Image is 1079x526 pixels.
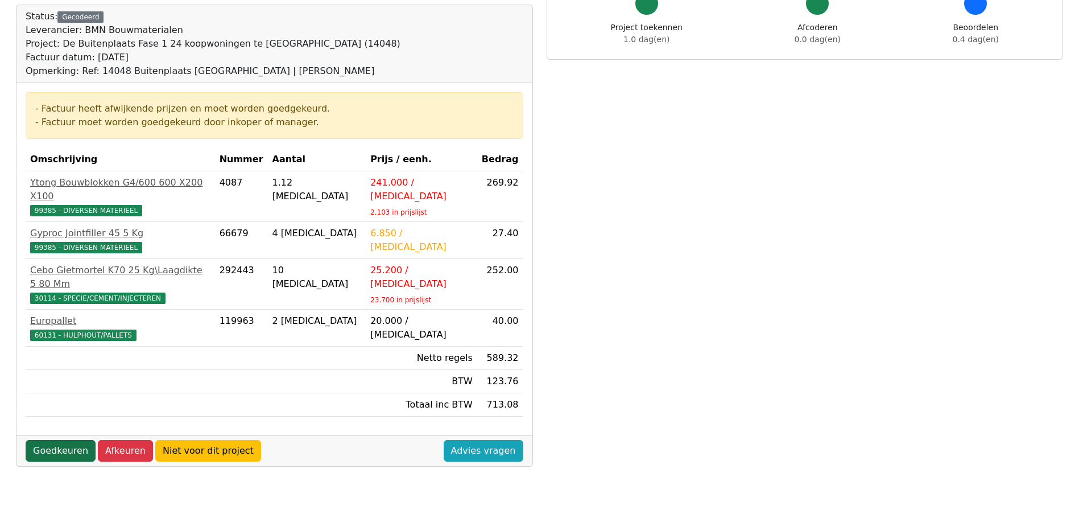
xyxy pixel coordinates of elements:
div: Gyproc Jointfiller 45 5 Kg [30,227,210,240]
div: Project: De Buitenplaats Fase 1 24 koopwoningen te [GEOGRAPHIC_DATA] (14048) [26,37,400,51]
div: 20.000 / [MEDICAL_DATA] [370,314,473,342]
div: 25.200 / [MEDICAL_DATA] [370,264,473,291]
div: Gecodeerd [57,11,104,23]
div: 10 [MEDICAL_DATA] [272,264,362,291]
td: 713.08 [477,393,523,417]
div: - Factuur heeft afwijkende prijzen en moet worden goedgekeurd. [35,102,514,116]
a: Gyproc Jointfiller 45 5 Kg99385 - DIVERSEN MATERIEEL [30,227,210,254]
th: Aantal [268,148,366,171]
td: 4087 [215,171,268,222]
div: Beoordelen [953,22,999,46]
a: Afkeuren [98,440,153,462]
a: Goedkeuren [26,440,96,462]
th: Prijs / eenh. [366,148,477,171]
span: 99385 - DIVERSEN MATERIEEL [30,242,142,253]
sub: 23.700 in prijslijst [370,296,431,304]
div: Europallet [30,314,210,328]
a: Cebo Gietmortel K70 25 Kg\Laagdikte 5 80 Mm30114 - SPECIE/CEMENT/INJECTEREN [30,264,210,305]
td: 123.76 [477,370,523,393]
td: 27.40 [477,222,523,259]
td: BTW [366,370,477,393]
div: Ytong Bouwblokken G4/600 600 X200 X100 [30,176,210,203]
td: 119963 [215,310,268,347]
td: 66679 [215,222,268,259]
span: 0.0 dag(en) [795,35,841,44]
td: 252.00 [477,259,523,310]
div: Status: [26,10,400,78]
td: Netto regels [366,347,477,370]
a: Europallet60131 - HULPHOUT/PALLETS [30,314,210,342]
th: Nummer [215,148,268,171]
a: Ytong Bouwblokken G4/600 600 X200 X10099385 - DIVERSEN MATERIEEL [30,176,210,217]
sub: 2.103 in prijslijst [370,208,427,216]
div: 1.12 [MEDICAL_DATA] [272,176,362,203]
div: Afcoderen [795,22,841,46]
a: Advies vragen [444,440,523,462]
span: 0.4 dag(en) [953,35,999,44]
td: 269.92 [477,171,523,222]
div: Project toekennen [611,22,683,46]
div: 4 [MEDICAL_DATA] [272,227,362,240]
div: Opmerking: Ref: 14048 Buitenplaats [GEOGRAPHIC_DATA] | [PERSON_NAME] [26,64,400,78]
th: Bedrag [477,148,523,171]
div: 241.000 / [MEDICAL_DATA] [370,176,473,203]
div: Factuur datum: [DATE] [26,51,400,64]
td: 40.00 [477,310,523,347]
td: 589.32 [477,347,523,370]
div: Cebo Gietmortel K70 25 Kg\Laagdikte 5 80 Mm [30,264,210,291]
td: Totaal inc BTW [366,393,477,417]
span: 1.0 dag(en) [623,35,669,44]
td: 292443 [215,259,268,310]
span: 60131 - HULPHOUT/PALLETS [30,330,137,341]
span: 30114 - SPECIE/CEMENT/INJECTEREN [30,293,166,304]
th: Omschrijving [26,148,215,171]
div: - Factuur moet worden goedgekeurd door inkoper of manager. [35,116,514,129]
div: Leverancier: BMN Bouwmaterialen [26,23,400,37]
div: 6.850 / [MEDICAL_DATA] [370,227,473,254]
a: Niet voor dit project [155,440,261,462]
div: 2 [MEDICAL_DATA] [272,314,362,328]
span: 99385 - DIVERSEN MATERIEEL [30,205,142,216]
